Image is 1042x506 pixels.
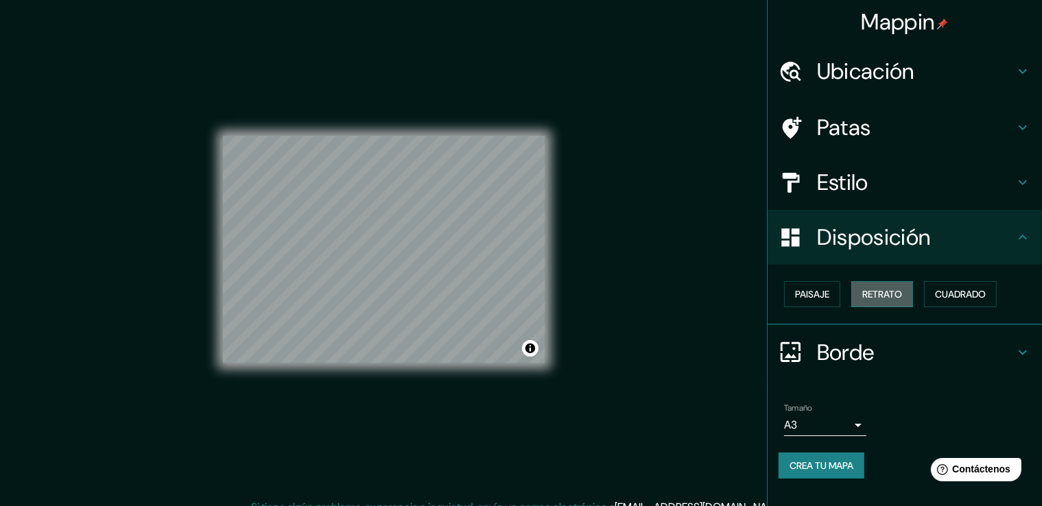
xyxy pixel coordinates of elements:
button: Cuadrado [924,281,997,307]
button: Activar o desactivar atribución [522,340,538,357]
div: Ubicación [768,44,1042,99]
font: Patas [817,113,871,142]
font: Cuadrado [935,288,986,300]
iframe: Lanzador de widgets de ayuda [920,453,1027,491]
font: Estilo [817,168,868,197]
font: Ubicación [817,57,914,86]
div: Disposición [768,210,1042,265]
font: Retrato [862,288,902,300]
div: A3 [784,414,866,436]
font: A3 [784,418,797,432]
button: Retrato [851,281,913,307]
img: pin-icon.png [937,19,948,29]
font: Borde [817,338,875,367]
font: Crea tu mapa [790,459,853,472]
canvas: Mapa [223,136,545,363]
font: Disposición [817,223,930,252]
div: Patas [768,100,1042,155]
font: Tamaño [784,402,812,413]
font: Mappin [862,8,935,36]
div: Estilo [768,155,1042,210]
button: Paisaje [784,281,840,307]
font: Paisaje [795,288,829,300]
button: Crea tu mapa [779,453,864,479]
div: Borde [768,325,1042,380]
